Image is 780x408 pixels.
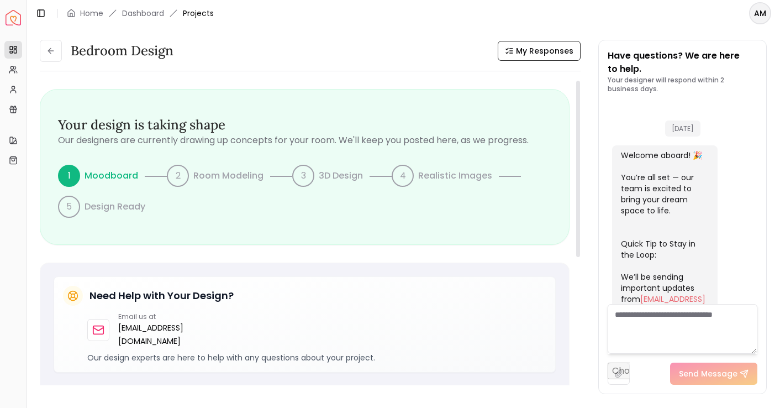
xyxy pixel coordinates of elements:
[749,2,771,24] button: AM
[608,49,757,76] p: Have questions? We are here to help.
[67,8,214,19] nav: breadcrumb
[750,3,770,23] span: AM
[516,45,573,56] span: My Responses
[71,42,173,60] h3: Bedroom design
[58,134,551,147] p: Our designers are currently drawing up concepts for your room. We'll keep you posted here, as we ...
[85,200,145,213] p: Design Ready
[665,121,700,137] span: [DATE]
[183,8,214,19] span: Projects
[498,41,581,61] button: My Responses
[118,312,189,321] p: Email us at
[58,165,80,187] div: 1
[85,169,138,182] p: Moodboard
[80,8,103,19] a: Home
[6,10,21,25] img: Spacejoy Logo
[118,321,189,348] a: [EMAIL_ADDRESS][DOMAIN_NAME]
[608,76,757,93] p: Your designer will respond within 2 business days.
[319,169,363,182] p: 3D Design
[58,116,551,134] h3: Your design is taking shape
[122,8,164,19] a: Dashboard
[89,288,234,304] h5: Need Help with Your Design?
[621,294,705,316] a: [EMAIL_ADDRESS][DOMAIN_NAME]
[193,169,263,182] p: Room Modeling
[167,165,189,187] div: 2
[392,165,414,187] div: 4
[87,352,546,363] p: Our design experts are here to help with any questions about your project.
[58,196,80,218] div: 5
[6,10,21,25] a: Spacejoy
[418,169,492,182] p: Realistic Images
[292,165,314,187] div: 3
